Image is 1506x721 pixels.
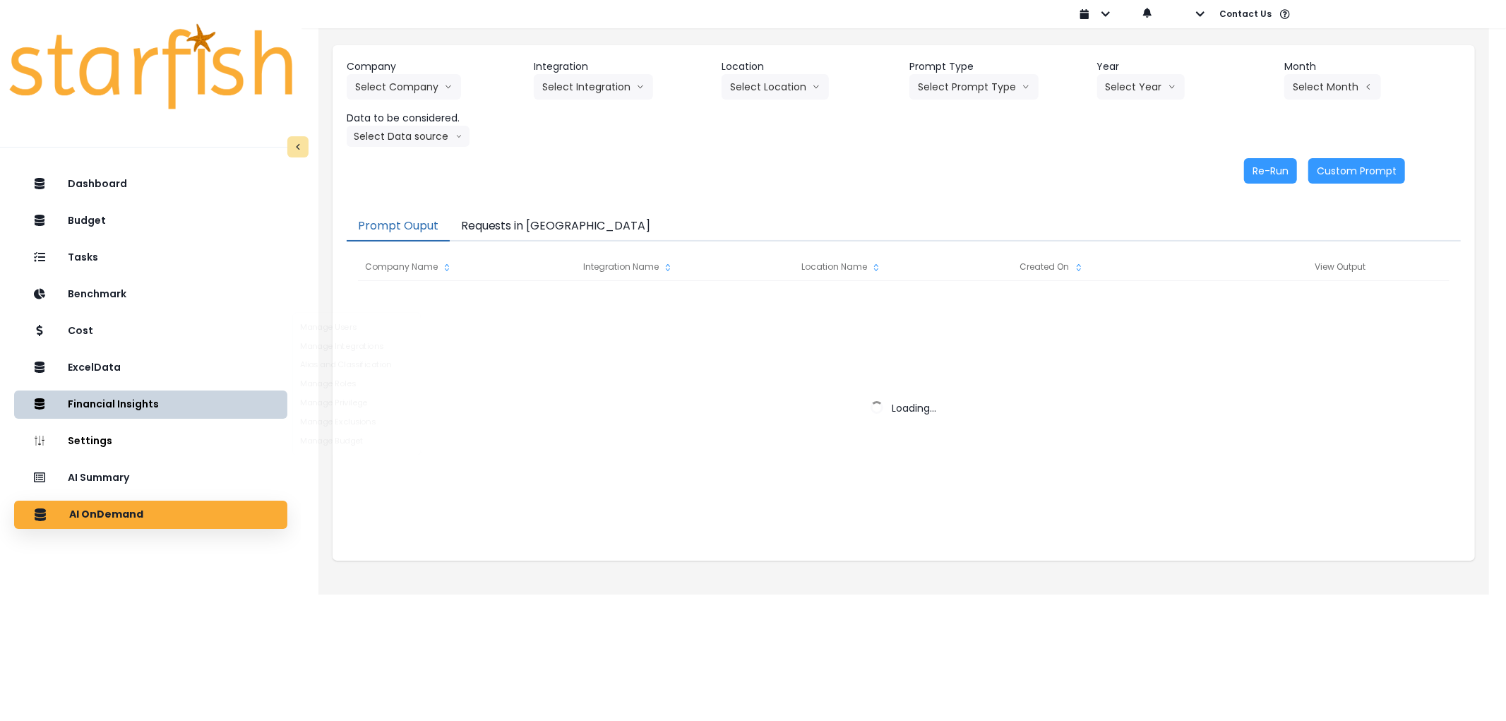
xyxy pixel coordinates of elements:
[68,215,106,227] p: Budget
[1284,59,1461,74] header: Month
[1284,74,1381,100] button: Select Montharrow left line
[293,393,420,412] button: Manage Privilege
[14,317,287,345] button: Cost
[909,74,1039,100] button: Select Prompt Typearrow down line
[347,126,470,147] button: Select Data sourcearrow down line
[1097,59,1274,74] header: Year
[14,244,287,272] button: Tasks
[347,111,523,126] header: Data to be considered.
[69,508,143,521] p: AI OnDemand
[1073,262,1084,273] svg: sort
[14,427,287,455] button: Settings
[14,354,287,382] button: ExcelData
[14,464,287,492] button: AI Summary
[794,253,1012,281] div: Location Name
[450,212,662,242] button: Requests in [GEOGRAPHIC_DATA]
[347,74,461,100] button: Select Companyarrow down line
[293,431,420,450] button: Manage Budget
[636,80,645,94] svg: arrow down line
[14,170,287,198] button: Dashboard
[534,59,710,74] header: Integration
[293,336,420,355] button: Manage Integrations
[1013,253,1231,281] div: Created On
[14,391,287,419] button: Financial Insights
[293,318,420,337] button: Manage Users
[14,280,287,309] button: Benchmark
[576,253,794,281] div: Integration Name
[1231,253,1450,281] div: View Output
[812,80,820,94] svg: arrow down line
[68,178,127,190] p: Dashboard
[14,207,287,235] button: Budget
[722,59,898,74] header: Location
[722,74,829,100] button: Select Locationarrow down line
[444,80,453,94] svg: arrow down line
[1244,158,1297,184] button: Re-Run
[909,59,1086,74] header: Prompt Type
[14,501,287,529] button: AI OnDemand
[455,129,462,143] svg: arrow down line
[1364,80,1373,94] svg: arrow left line
[871,262,882,273] svg: sort
[68,325,93,337] p: Cost
[68,251,98,263] p: Tasks
[293,355,420,374] button: Alias and Classification
[534,74,653,100] button: Select Integrationarrow down line
[68,288,126,300] p: Benchmark
[1168,80,1176,94] svg: arrow down line
[441,262,453,273] svg: sort
[892,401,936,415] span: Loading...
[68,362,121,374] p: ExcelData
[1308,158,1405,184] button: Custom Prompt
[662,262,674,273] svg: sort
[293,374,420,393] button: Manage Roles
[358,253,575,281] div: Company Name
[68,472,129,484] p: AI Summary
[1022,80,1030,94] svg: arrow down line
[293,412,420,431] button: Manage Exclusions
[1097,74,1185,100] button: Select Yeararrow down line
[347,212,450,242] button: Prompt Ouput
[347,59,523,74] header: Company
